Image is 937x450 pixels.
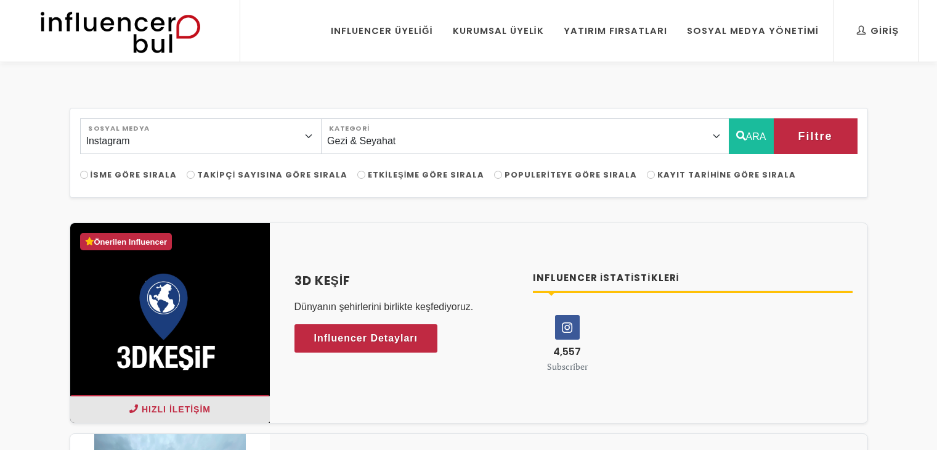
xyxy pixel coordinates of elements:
[547,361,588,372] small: Subscriber
[294,271,519,290] a: 3D Keşif
[505,169,637,181] span: Populeriteye Göre Sırala
[564,24,667,38] div: Yatırım Fırsatları
[80,233,172,251] div: Önerilen Influencer
[91,169,177,181] span: İsme Göre Sırala
[187,171,195,179] input: Takipçi Sayısına Göre Sırala
[294,300,519,314] p: Dünyanın şehirlerini birlikte keşfediyoruz.
[657,169,796,181] span: Kayıt Tarihine Göre Sırala
[647,171,655,179] input: Kayıt Tarihine Göre Sırala
[453,24,544,38] div: Kurumsal Üyelik
[729,118,774,154] button: ARA
[314,329,418,348] span: Influencer Detayları
[294,324,438,353] a: Influencer Detayları
[553,345,581,359] span: 4,557
[687,24,819,38] div: Sosyal Medya Yönetimi
[798,126,833,147] span: Filtre
[331,24,433,38] div: Influencer Üyeliği
[357,171,365,179] input: Etkileşime Göre Sırala
[197,169,347,181] span: Takipçi Sayısına Göre Sırala
[80,171,88,179] input: İsme Göre Sırala
[533,271,853,285] h4: Influencer İstatistikleri
[857,24,899,38] div: Giriş
[70,395,270,423] button: Hızlı İletişim
[774,118,858,154] button: Filtre
[368,169,484,181] span: Etkileşime Göre Sırala
[494,171,502,179] input: Populeriteye Göre Sırala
